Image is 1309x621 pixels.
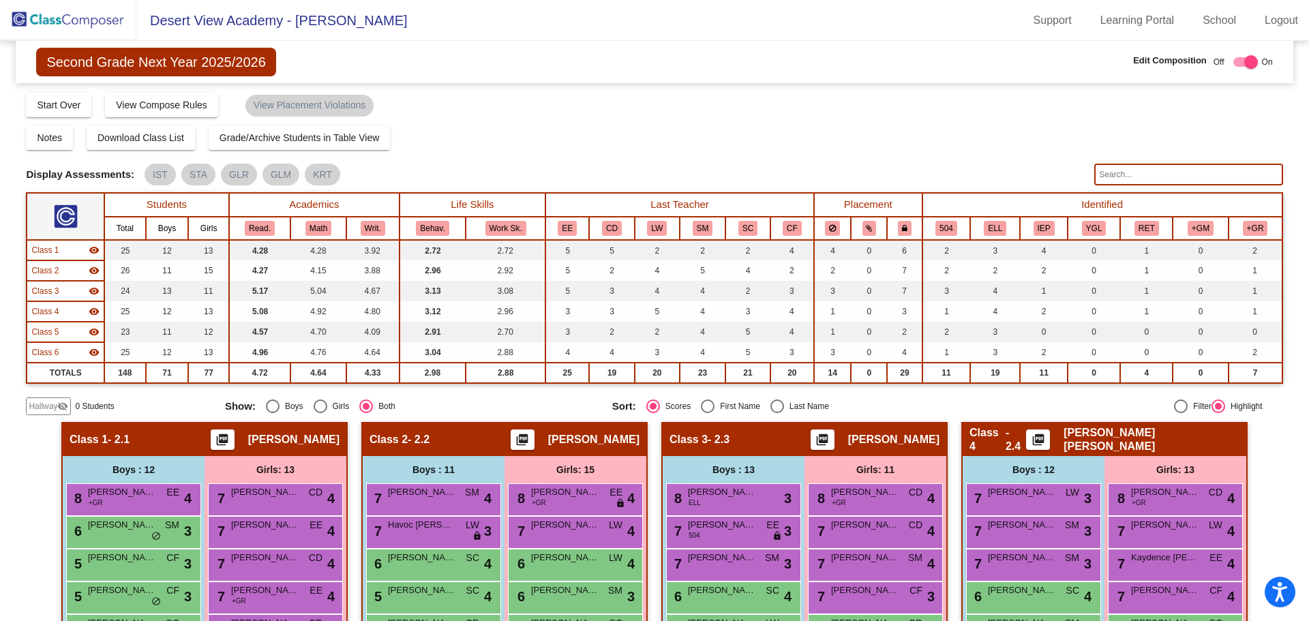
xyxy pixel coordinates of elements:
mat-chip: STA [181,164,215,185]
td: 4 [770,322,814,342]
div: Filter [1188,400,1212,412]
td: 3.92 [346,240,400,260]
td: 4.67 [346,281,400,301]
td: 3 [814,281,852,301]
td: 13 [188,301,229,322]
td: 2 [725,281,770,301]
a: Support [1023,10,1083,31]
span: Class 3 [31,285,59,297]
a: Learning Portal [1089,10,1186,31]
td: 4 [635,260,680,281]
td: 4.64 [290,363,346,383]
th: Girls [188,217,229,240]
td: 5 [545,281,589,301]
mat-icon: visibility [89,347,100,358]
td: 12 [146,342,189,363]
td: 0 [1068,363,1120,383]
td: 0 [1068,322,1120,342]
td: 11 [1020,363,1068,383]
span: [PERSON_NAME] [PERSON_NAME] [1064,426,1239,453]
span: Class 2 [31,264,59,277]
td: TOTALS [27,363,104,383]
td: 4 [635,281,680,301]
td: 5 [545,240,589,260]
span: [PERSON_NAME] [248,433,340,446]
td: 0 [1068,240,1120,260]
button: Notes [26,125,73,150]
td: 5 [589,240,634,260]
span: Class 1 [70,433,108,446]
span: Show: [225,400,256,412]
th: Total [104,217,146,240]
td: 2 [887,322,922,342]
td: 2.70 [466,322,545,342]
td: 1 [1229,260,1282,281]
span: Second Grade Next Year 2025/2026 [36,48,275,76]
span: On [1262,56,1273,68]
button: LW [647,221,667,236]
button: SM [693,221,713,236]
span: Class 2 [370,433,408,446]
td: 14 [814,363,852,383]
button: Print Students Details [511,429,535,450]
td: 4 [725,260,770,281]
button: +GM [1188,221,1214,236]
td: 1 [1120,281,1173,301]
button: ELL [984,221,1006,236]
td: 4 [680,301,725,322]
mat-icon: visibility_off [57,401,68,412]
td: 1 [1229,281,1282,301]
td: 20 [635,363,680,383]
td: 2.96 [466,301,545,322]
td: 4 [970,301,1020,322]
td: 2 [1020,260,1068,281]
div: First Name [714,400,760,412]
td: 4 [770,240,814,260]
td: 148 [104,363,146,383]
td: 7 [1229,363,1282,383]
span: Desert View Academy - [PERSON_NAME] [136,10,408,31]
td: 3 [589,281,634,301]
td: Arjean Mejos - 2.2 [27,260,104,281]
td: 3.12 [400,301,466,322]
th: Individualized Education Plan [1020,217,1068,240]
td: 2 [1229,240,1282,260]
td: 26 [104,260,146,281]
input: Search... [1094,164,1282,185]
td: 0 [1173,363,1228,383]
mat-icon: picture_as_pdf [814,433,830,452]
th: Above Grade Level Math [1173,217,1228,240]
td: 2.88 [466,342,545,363]
th: Last Teacher [545,193,814,217]
td: 0 [851,342,887,363]
td: 4 [770,301,814,322]
mat-icon: visibility [89,327,100,337]
span: Class 4 [31,305,59,318]
td: 4.70 [290,322,346,342]
td: 0 [851,240,887,260]
td: 3 [635,342,680,363]
th: Charity Damron [589,217,634,240]
td: 2 [635,240,680,260]
button: EE [558,221,577,236]
div: Highlight [1225,400,1263,412]
button: YGL [1082,221,1107,236]
span: Class 3 [669,433,708,446]
td: 0 [851,301,887,322]
td: 12 [146,240,189,260]
td: 0 [1173,240,1228,260]
mat-chip: View Placement Violations [245,95,374,117]
mat-icon: picture_as_pdf [514,433,530,452]
button: CD [602,221,622,236]
td: 1 [922,342,971,363]
span: View Compose Rules [116,100,207,110]
mat-icon: visibility [89,245,100,256]
mat-icon: visibility [89,306,100,317]
mat-chip: KRT [305,164,340,185]
td: 4 [680,322,725,342]
mat-icon: visibility [89,286,100,297]
span: - 2.1 [108,433,130,446]
td: 2 [589,322,634,342]
td: 0 [1068,260,1120,281]
td: 11 [146,260,189,281]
